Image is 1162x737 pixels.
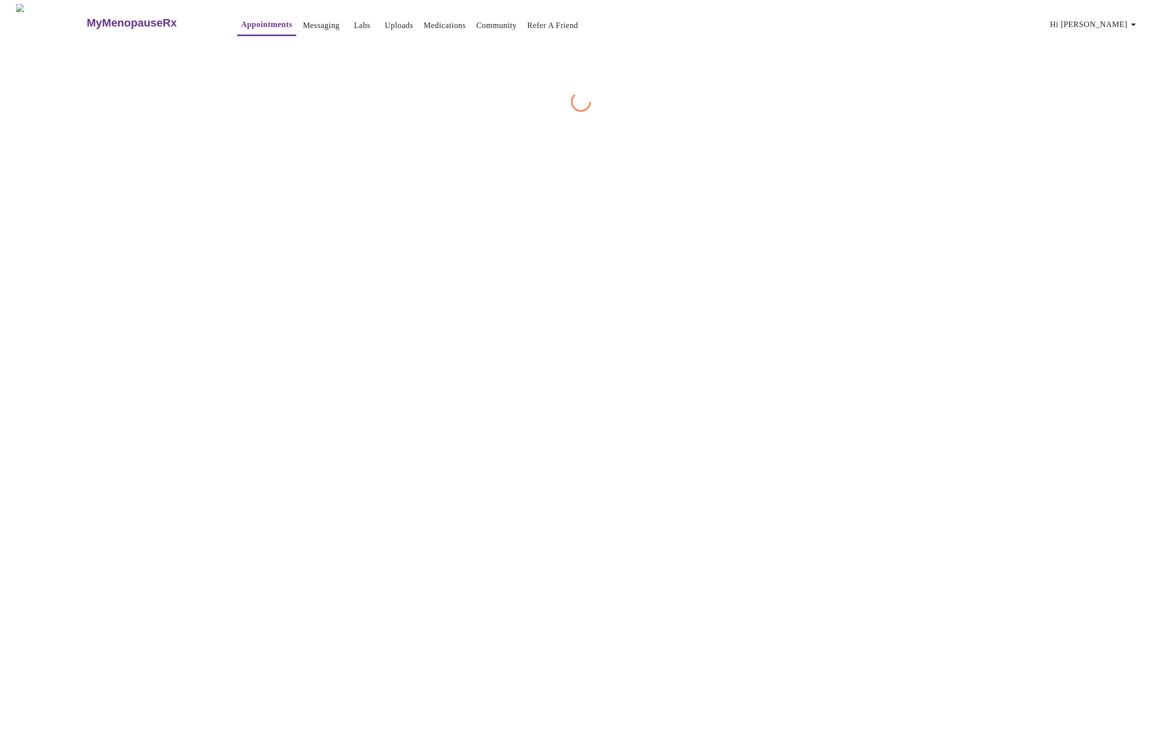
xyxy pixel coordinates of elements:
a: Uploads [385,19,414,33]
a: Labs [354,19,370,33]
button: Messaging [299,16,343,36]
button: Labs [346,16,378,36]
a: Appointments [241,18,292,32]
img: MyMenopauseRx Logo [16,4,86,42]
h3: MyMenopauseRx [87,17,177,30]
a: Medications [424,19,466,33]
button: Refer a Friend [523,16,583,36]
a: MyMenopauseRx [86,6,217,41]
button: Uploads [381,16,418,36]
button: Appointments [237,15,296,36]
button: Medications [420,16,470,36]
a: Community [476,19,517,33]
a: Messaging [303,19,339,33]
span: Hi [PERSON_NAME] [1050,18,1139,32]
button: Community [472,16,521,36]
a: Refer a Friend [527,19,578,33]
button: Hi [PERSON_NAME] [1046,15,1143,35]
